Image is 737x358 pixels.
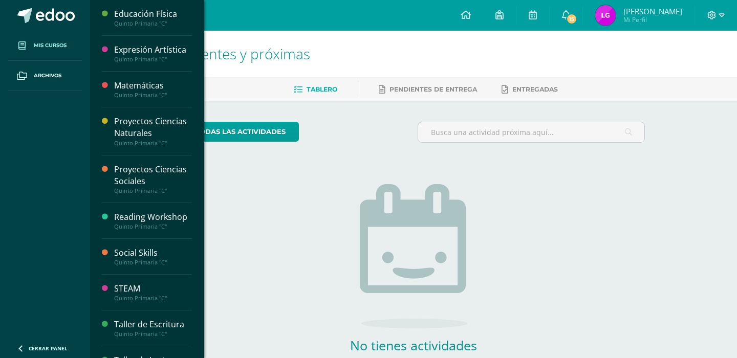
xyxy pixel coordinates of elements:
[114,259,192,266] div: Quinto Primaria "C"
[294,81,337,98] a: Tablero
[114,283,192,302] a: STEAMQuinto Primaria "C"
[114,80,192,99] a: MatemáticasQuinto Primaria "C"
[114,187,192,194] div: Quinto Primaria "C"
[114,8,192,20] div: Educación Física
[114,211,192,230] a: Reading WorkshopQuinto Primaria "C"
[566,13,577,25] span: 15
[114,211,192,223] div: Reading Workshop
[114,319,192,330] div: Taller de Escritura
[595,5,616,26] img: 91fdfe20e386d552dbce62d53d27cbdf.png
[114,8,192,27] a: Educación FísicaQuinto Primaria "C"
[102,44,310,63] span: Actividades recientes y próximas
[623,6,682,16] span: [PERSON_NAME]
[114,20,192,27] div: Quinto Primaria "C"
[114,283,192,295] div: STEAM
[307,85,337,93] span: Tablero
[114,223,192,230] div: Quinto Primaria "C"
[311,337,516,354] h2: No tienes actividades
[114,44,192,63] a: Expresión ArtísticaQuinto Primaria "C"
[114,164,192,187] div: Proyectos Ciencias Sociales
[512,85,558,93] span: Entregadas
[389,85,477,93] span: Pendientes de entrega
[114,330,192,338] div: Quinto Primaria "C"
[8,31,82,61] a: Mis cursos
[114,116,192,139] div: Proyectos Ciencias Naturales
[114,116,192,146] a: Proyectos Ciencias NaturalesQuinto Primaria "C"
[29,345,68,352] span: Cerrar panel
[114,80,192,92] div: Matemáticas
[114,247,192,266] a: Social SkillsQuinto Primaria "C"
[623,15,682,24] span: Mi Perfil
[114,44,192,56] div: Expresión Artística
[114,92,192,99] div: Quinto Primaria "C"
[360,184,467,328] img: no_activities.png
[502,81,558,98] a: Entregadas
[8,61,82,91] a: Archivos
[379,81,477,98] a: Pendientes de entrega
[34,72,61,80] span: Archivos
[418,122,645,142] input: Busca una actividad próxima aquí...
[114,247,192,259] div: Social Skills
[114,56,192,63] div: Quinto Primaria "C"
[114,140,192,147] div: Quinto Primaria "C"
[114,295,192,302] div: Quinto Primaria "C"
[114,319,192,338] a: Taller de EscrituraQuinto Primaria "C"
[182,122,299,142] a: todas las Actividades
[34,41,67,50] span: Mis cursos
[114,164,192,194] a: Proyectos Ciencias SocialesQuinto Primaria "C"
